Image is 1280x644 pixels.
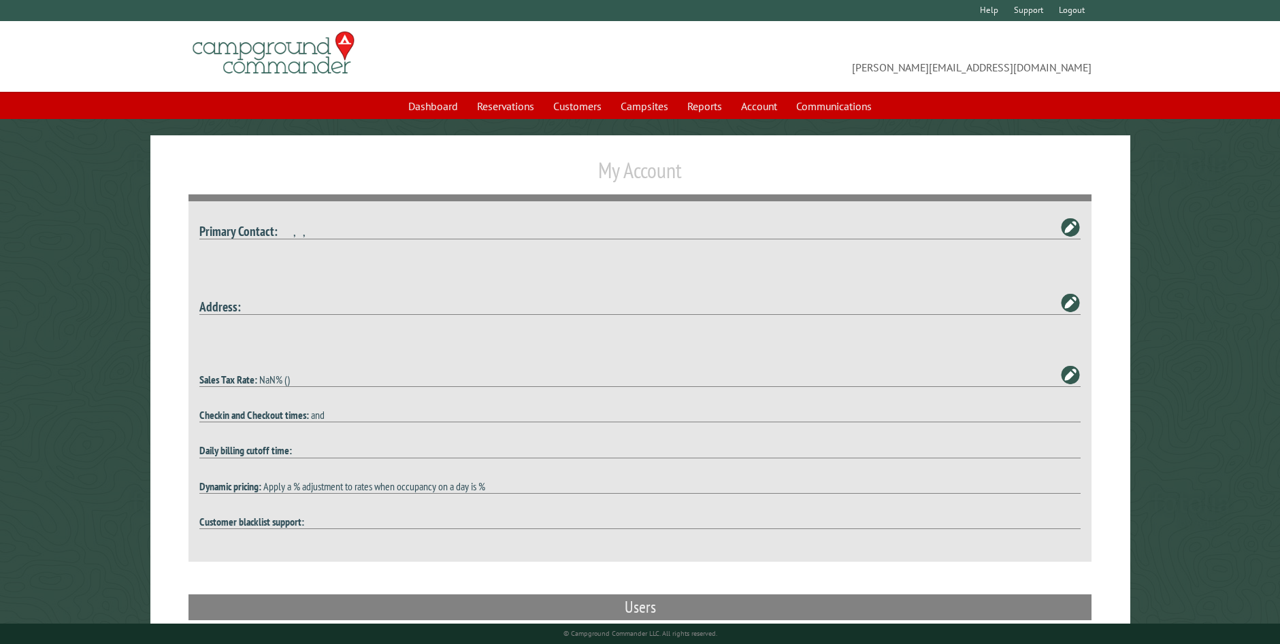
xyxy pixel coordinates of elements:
span: NaN% () [259,373,290,386]
strong: Checkin and Checkout times: [199,408,309,422]
strong: Daily billing cutoff time: [199,443,292,457]
strong: Primary Contact: [199,222,278,239]
a: Dashboard [400,93,466,119]
a: Reservations [469,93,542,119]
strong: Dynamic pricing: [199,479,261,493]
img: Campground Commander [188,27,359,80]
a: Customers [545,93,610,119]
a: Reports [679,93,730,119]
a: Account [733,93,785,119]
strong: Customer blacklist support: [199,515,304,528]
strong: Address: [199,298,241,315]
a: Communications [788,93,880,119]
small: © Campground Commander LLC. All rights reserved. [563,629,717,638]
span: Apply a % adjustment to rates when occupancy on a day is % [263,479,485,493]
h2: Users [188,594,1092,620]
h1: My Account [188,157,1092,194]
span: and [311,408,325,422]
span: [PERSON_NAME][EMAIL_ADDRESS][DOMAIN_NAME] [640,37,1092,75]
h4: , , [199,223,1081,239]
a: Campsites [612,93,676,119]
strong: Sales Tax Rate: [199,373,257,386]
